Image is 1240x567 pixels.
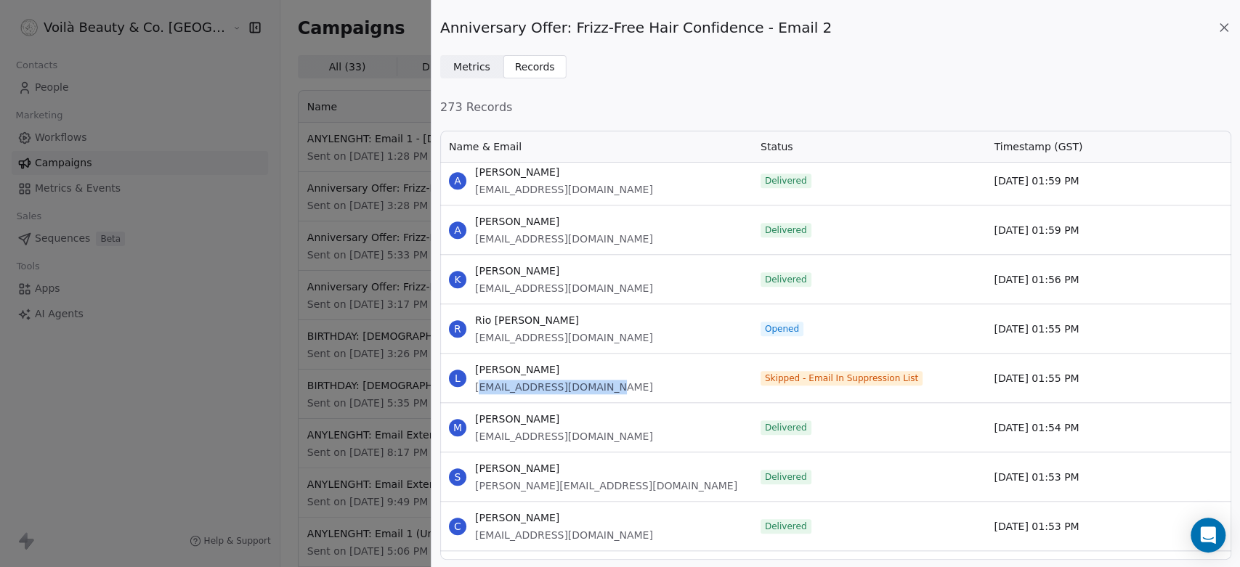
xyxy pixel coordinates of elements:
span: Delivered [765,224,807,236]
span: [DATE] 01:54 PM [994,420,1079,435]
div: Open Intercom Messenger [1191,518,1225,552]
span: [EMAIL_ADDRESS][DOMAIN_NAME] [475,429,653,444]
span: A [449,172,466,189]
span: A [449,221,466,239]
span: M [449,419,466,436]
span: [DATE] 01:55 PM [994,371,1079,386]
span: L [449,370,466,387]
span: R [449,320,466,338]
span: [DATE] 01:59 PM [994,174,1079,188]
span: Opened [765,323,799,335]
span: Rio [PERSON_NAME] [475,313,653,327]
span: [PERSON_NAME] [475,461,737,476]
span: K [449,271,466,288]
span: S [449,468,466,486]
span: Skipped - Email In Suppression List [765,372,918,384]
span: [EMAIL_ADDRESS][DOMAIN_NAME] [475,528,653,542]
span: [DATE] 01:53 PM [994,519,1079,534]
span: [PERSON_NAME] [475,264,653,278]
span: Delivered [765,274,807,285]
span: Anniversary Offer: Frizz-Free Hair Confidence - Email 2 [440,17,832,38]
span: [PERSON_NAME] [475,362,653,377]
span: Status [761,139,793,154]
span: [DATE] 01:59 PM [994,223,1079,237]
span: [EMAIL_ADDRESS][DOMAIN_NAME] [475,182,653,197]
span: Timestamp (GST) [994,139,1082,154]
span: [PERSON_NAME] [475,412,653,426]
span: Delivered [765,471,807,483]
span: Delivered [765,422,807,433]
span: [EMAIL_ADDRESS][DOMAIN_NAME] [475,330,653,345]
span: [PERSON_NAME] [475,165,653,179]
span: [PERSON_NAME] [475,510,653,525]
span: Name & Email [449,139,522,154]
span: [EMAIL_ADDRESS][DOMAIN_NAME] [475,281,653,295]
span: Delivered [765,175,807,187]
span: [DATE] 01:55 PM [994,322,1079,336]
span: [DATE] 01:56 PM [994,272,1079,287]
div: grid [440,163,1231,561]
span: [DATE] 01:53 PM [994,470,1079,484]
span: [PERSON_NAME] [475,214,653,229]
span: Delivered [765,521,807,532]
span: Metrics [453,60,490,75]
span: C [449,518,466,535]
span: [PERSON_NAME][EMAIL_ADDRESS][DOMAIN_NAME] [475,478,737,493]
span: [EMAIL_ADDRESS][DOMAIN_NAME] [475,232,653,246]
span: [EMAIL_ADDRESS][DOMAIN_NAME] [475,380,653,394]
span: 273 Records [440,99,1231,116]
